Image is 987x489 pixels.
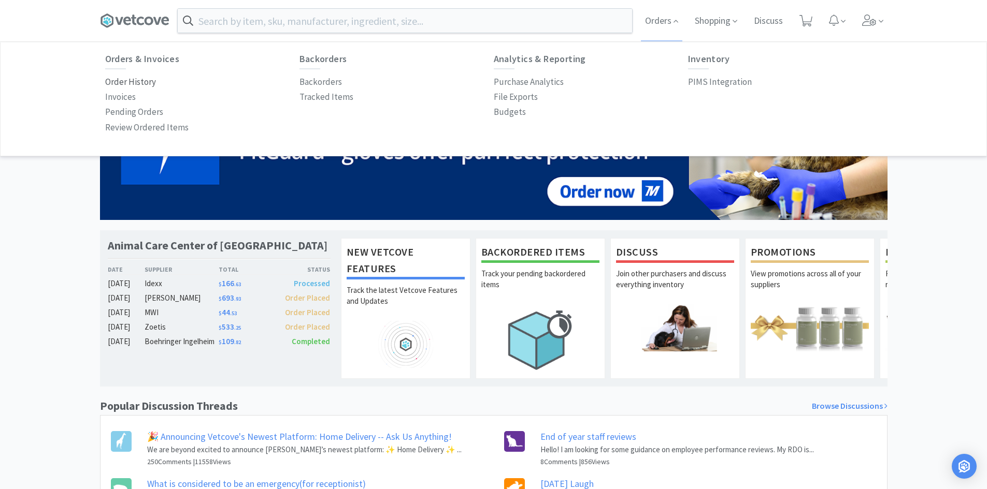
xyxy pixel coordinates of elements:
[108,335,331,348] a: [DATE]Boehringer Ingelheim$109.82Completed
[108,321,145,333] div: [DATE]
[275,264,331,274] div: Status
[234,324,241,331] span: . 25
[481,304,599,375] img: hero_backorders.png
[145,335,219,348] div: Boehringer Ingelheim
[105,120,189,135] a: Review Ordered Items
[108,292,145,304] div: [DATE]
[219,281,222,288] span: $
[812,399,888,413] a: Browse Discussions
[299,75,342,89] p: Backorders
[299,90,353,105] a: Tracked Items
[688,75,752,89] p: PIMS Integration
[745,238,875,379] a: PromotionsView promotions across all of your suppliers
[234,295,241,302] span: . 93
[105,90,136,104] p: Invoices
[751,304,869,351] img: hero_promotions.png
[230,310,237,317] span: . 53
[105,105,163,119] p: Pending Orders
[108,292,331,304] a: [DATE][PERSON_NAME]$693.93Order Placed
[688,54,882,64] h6: Inventory
[105,54,299,64] h6: Orders & Invoices
[219,295,222,302] span: $
[299,54,494,64] h6: Backorders
[219,336,241,346] span: 109
[147,431,452,442] a: 🎉 Announcing Vetcove's Newest Platform: Home Delivery -- Ask Us Anything!
[105,75,156,89] p: Order History
[494,54,688,64] h6: Analytics & Reporting
[234,281,241,288] span: . 63
[347,244,465,279] h1: New Vetcove Features
[145,264,219,274] div: Supplier
[145,292,219,304] div: [PERSON_NAME]
[178,9,632,33] input: Search by item, sku, manufacturer, ingredient, size...
[145,306,219,319] div: MWI
[476,238,605,379] a: Backordered ItemsTrack your pending backordered items
[108,306,145,319] div: [DATE]
[347,285,465,321] p: Track the latest Vetcove Features and Updates
[147,443,462,456] p: We are beyond excited to announce [PERSON_NAME]’s newest platform: ✨ Home Delivery ✨ ...
[494,75,564,90] a: Purchase Analytics
[219,293,241,303] span: 693
[750,17,787,26] a: Discuss
[105,105,163,120] a: Pending Orders
[494,75,564,89] p: Purchase Analytics
[299,75,342,90] a: Backorders
[481,268,599,304] p: Track your pending backordered items
[219,310,222,317] span: $
[105,121,189,135] p: Review Ordered Items
[219,278,241,288] span: 166
[285,307,330,317] span: Order Placed
[751,244,869,263] h1: Promotions
[540,443,814,456] p: Hello! I am looking for some guidance on employee performance reviews. My RDO is...
[347,321,465,368] img: hero_feature_roadmap.png
[219,307,237,317] span: 44
[219,322,241,332] span: 533
[108,277,331,290] a: [DATE]Idexx$166.63Processed
[494,105,526,119] p: Budgets
[147,456,462,467] h6: 250 Comments | 11558 Views
[108,335,145,348] div: [DATE]
[105,75,156,90] a: Order History
[299,90,353,104] p: Tracked Items
[540,456,814,467] h6: 8 Comments | 856 Views
[100,397,238,415] h1: Popular Discussion Threads
[481,244,599,263] h1: Backordered Items
[616,304,734,351] img: hero_discuss.png
[108,306,331,319] a: [DATE]MWI$44.53Order Placed
[616,244,734,263] h1: Discuss
[494,90,538,104] p: File Exports
[341,238,470,379] a: New Vetcove FeaturesTrack the latest Vetcove Features and Updates
[108,321,331,333] a: [DATE]Zoetis$533.25Order Placed
[108,277,145,290] div: [DATE]
[234,339,241,346] span: . 82
[219,264,275,274] div: Total
[540,431,636,442] a: End of year staff reviews
[105,90,136,105] a: Invoices
[494,105,526,120] a: Budgets
[285,322,330,332] span: Order Placed
[219,324,222,331] span: $
[294,278,330,288] span: Processed
[616,268,734,304] p: Join other purchasers and discuss everything inventory
[145,321,219,333] div: Zoetis
[285,293,330,303] span: Order Placed
[952,454,977,479] div: Open Intercom Messenger
[219,339,222,346] span: $
[108,264,145,274] div: Date
[494,90,538,105] a: File Exports
[108,238,327,253] h1: Animal Care Center of [GEOGRAPHIC_DATA]
[688,75,752,90] a: PIMS Integration
[610,238,740,379] a: DiscussJoin other purchasers and discuss everything inventory
[751,268,869,304] p: View promotions across all of your suppliers
[145,277,219,290] div: Idexx
[292,336,330,346] span: Completed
